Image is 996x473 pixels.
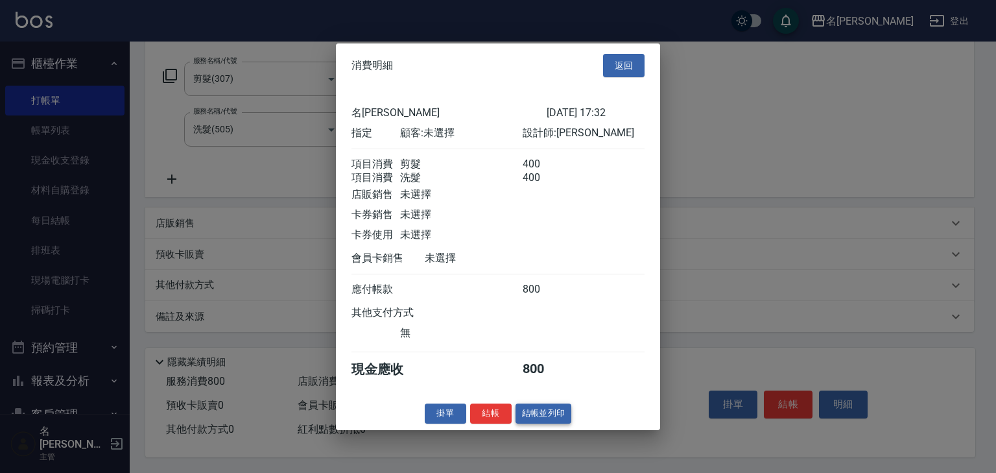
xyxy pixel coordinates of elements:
[351,127,400,140] div: 指定
[523,127,645,140] div: 設計師: [PERSON_NAME]
[351,252,425,265] div: 會員卡銷售
[351,283,400,297] div: 應付帳款
[351,306,449,320] div: 其他支付方式
[400,171,522,185] div: 洗髮
[351,188,400,202] div: 店販銷售
[351,158,400,171] div: 項目消費
[400,208,522,222] div: 未選擇
[523,158,571,171] div: 400
[351,59,393,72] span: 消費明細
[400,326,522,340] div: 無
[400,188,522,202] div: 未選擇
[523,171,571,185] div: 400
[351,171,400,185] div: 項目消費
[400,127,522,140] div: 顧客: 未選擇
[425,252,547,265] div: 未選擇
[400,158,522,171] div: 剪髮
[351,106,547,120] div: 名[PERSON_NAME]
[351,361,425,378] div: 現金應收
[425,404,466,424] button: 掛單
[351,228,400,242] div: 卡券使用
[351,208,400,222] div: 卡券銷售
[470,404,512,424] button: 結帳
[547,106,645,120] div: [DATE] 17:32
[400,228,522,242] div: 未選擇
[523,361,571,378] div: 800
[516,404,572,424] button: 結帳並列印
[523,283,571,297] div: 800
[603,53,645,77] button: 返回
